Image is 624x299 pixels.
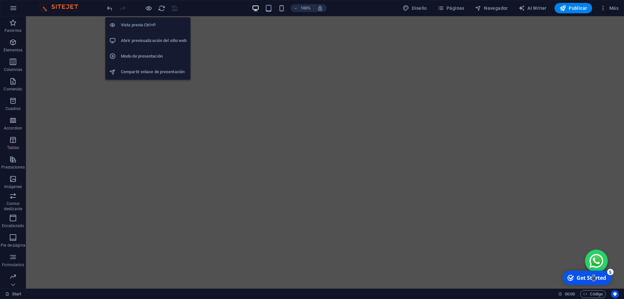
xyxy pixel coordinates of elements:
[106,5,113,12] i: Deshacer: Cambiar HTML (Ctrl+Z)
[558,290,575,298] h6: Tiempo de la sesión
[516,3,549,13] button: AI Writer
[121,68,187,76] h6: Compartir enlace de presentación
[472,3,511,13] button: Navegador
[400,3,430,13] div: Diseño (Ctrl+Alt+Y)
[4,48,22,53] p: Elementos
[554,3,592,13] button: Publicar
[435,3,467,13] button: Páginas
[2,223,24,228] p: Encabezado
[580,290,606,298] button: Código
[611,290,619,298] button: Usercentrics
[4,184,22,189] p: Imágenes
[437,5,464,11] span: Páginas
[158,5,165,12] i: Volver a cargar página
[5,290,21,298] a: Start
[48,1,55,7] div: 5
[300,4,311,12] h6: 100%
[37,4,86,12] img: Editor Logo
[5,28,21,33] p: Favoritos
[518,5,547,11] span: AI Writer
[121,52,187,60] h6: Modo de presentación
[18,6,47,13] div: Get Started
[291,4,314,12] button: 100%
[600,5,618,11] span: Más
[2,262,24,267] p: Formularios
[569,292,570,296] span: :
[4,3,53,17] div: Get Started 5 items remaining, 0% complete
[583,290,603,298] span: Código
[6,106,21,111] p: Cuadros
[560,5,587,11] span: Publicar
[403,5,427,11] span: Diseño
[1,243,25,248] p: Pie de página
[4,126,22,131] p: Accordion
[121,21,187,29] h6: Vista previa Ctrl+P
[400,3,430,13] button: Diseño
[1,165,24,170] p: Prestaciones
[597,3,621,13] button: Más
[4,67,22,72] p: Columnas
[562,237,578,253] img: WhatsApp
[121,37,187,45] h6: Abrir previsualización del sitio web
[106,4,113,12] button: undo
[158,4,165,12] button: reload
[7,145,19,150] p: Tablas
[4,87,22,92] p: Contenido
[559,233,582,256] a: Chatea con nosotros por WhatsApp
[565,290,575,298] span: 00 00
[475,5,508,11] span: Navegador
